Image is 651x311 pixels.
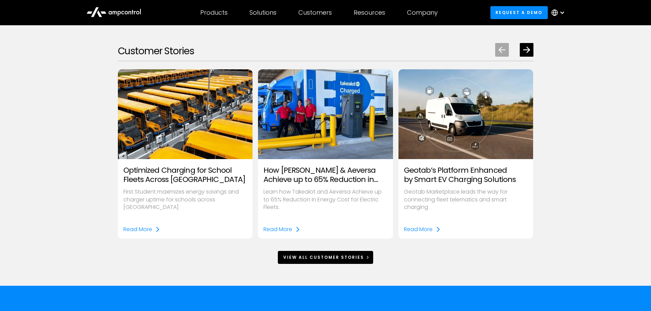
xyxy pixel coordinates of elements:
div: 1 / 8 [118,69,253,239]
p: Geotab Marketplace leads the way for connecting fleet telematics and smart charging [404,188,528,211]
a: Request a demo [490,6,548,19]
a: Read More [123,226,160,233]
a: View All Customer Stories [278,251,373,264]
a: Read More [404,226,441,233]
h2: Customer Stories [118,45,194,57]
div: Company [407,9,438,16]
h3: How [PERSON_NAME] & Aeversa Achieve up to 65% Reduction in Energy Costs [263,166,388,184]
div: View All Customer Stories [283,254,364,260]
h3: Geotab’s Platform Enhanced by Smart EV Charging Solutions [404,166,528,184]
div: Resources [354,9,385,16]
div: 3 / 8 [398,69,533,239]
div: 2 / 8 [258,69,393,239]
div: Previous slide [495,43,509,57]
div: Customers [298,9,332,16]
a: Read More [263,226,300,233]
div: Next slide [520,43,533,57]
div: Products [200,9,228,16]
div: Read More [263,226,292,233]
p: First Student maximizes energy savings and charger uptime for schools across [GEOGRAPHIC_DATA] [123,188,247,211]
div: Read More [123,226,152,233]
p: Learn how Takealot and Aeversa Achieve up to 65% Reduction in Energy Cost for Electric Fleets. [263,188,388,211]
div: Solutions [249,9,276,16]
div: Read More [404,226,433,233]
h3: Optimized Charging for School Fleets Across [GEOGRAPHIC_DATA] [123,166,247,184]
